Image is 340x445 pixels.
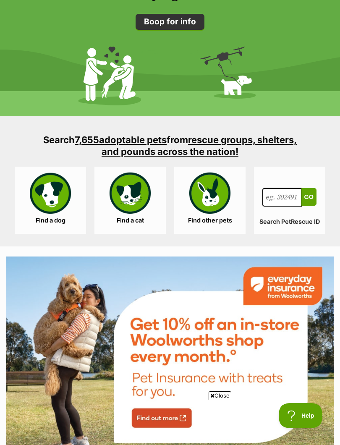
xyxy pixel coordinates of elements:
[36,134,304,157] h3: Search from
[94,167,166,234] a: Find a cat
[279,403,323,428] iframe: Help Scout Beacon - Open
[75,134,167,145] a: 7,655adoptable pets
[102,134,297,157] a: rescue groups, shelters, and pounds across the nation!
[75,134,99,145] span: 7,655
[15,167,86,234] a: Find a dog
[254,218,325,225] label: Search PetRescue ID
[136,14,204,30] a: Boop for info
[174,167,246,234] a: Find other pets
[262,188,302,207] input: eg. 302491
[17,403,323,441] iframe: Advertisement
[301,188,316,206] button: Go
[209,391,231,400] span: Close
